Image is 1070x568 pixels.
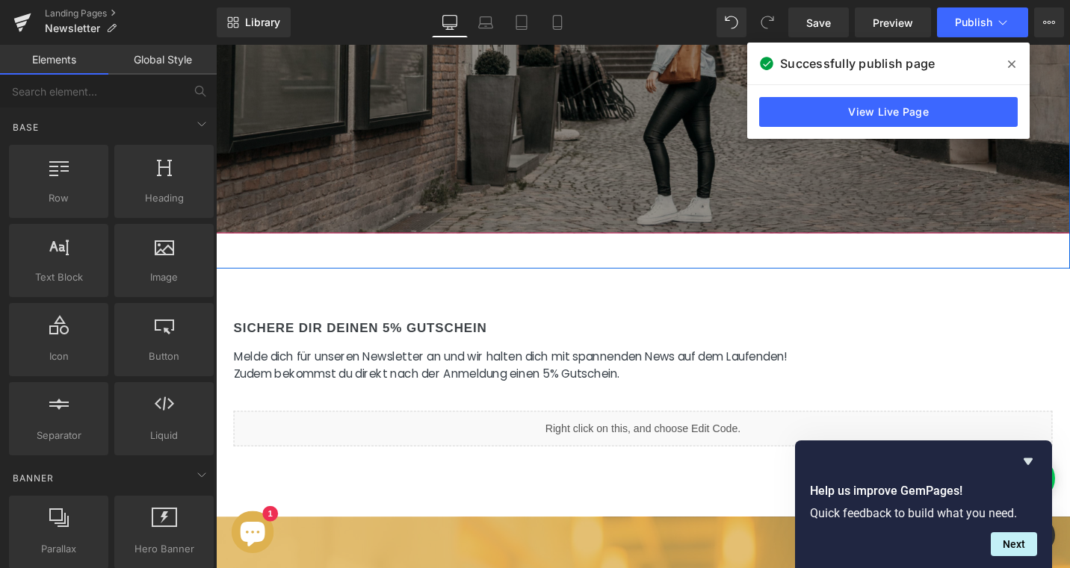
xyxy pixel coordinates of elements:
[19,322,605,339] span: Melde dich für unseren Newsletter an und wir halten dich mit spannenden News auf dem Laufenden!
[119,541,209,557] span: Hero Banner
[13,269,104,285] span: Text Block
[810,506,1037,520] p: Quick feedback to build what you need.
[11,471,55,485] span: Banner
[1019,452,1037,470] button: Hide survey
[504,7,539,37] a: Tablet
[759,97,1018,127] a: View Live Page
[12,493,66,542] inbox-online-store-chat: Onlineshop-Chat von Shopify
[119,428,209,443] span: Liquid
[810,482,1037,500] h2: Help us improve GemPages!
[108,45,217,75] a: Global Style
[13,190,104,206] span: Row
[806,15,831,31] span: Save
[13,541,104,557] span: Parallax
[19,289,885,310] h2: SICHERE DIR DEINEN 5% Gutschein
[119,190,209,206] span: Heading
[217,7,291,37] a: New Library
[873,15,913,31] span: Preview
[752,7,782,37] button: Redo
[539,7,575,37] a: Mobile
[1034,7,1064,37] button: More
[45,7,217,19] a: Landing Pages
[468,7,504,37] a: Laptop
[810,452,1037,556] div: Help us improve GemPages!
[937,7,1028,37] button: Publish
[13,349,104,364] span: Icon
[11,120,40,134] span: Base
[780,54,935,72] span: Successfully publish page
[119,269,209,285] span: Image
[45,22,100,34] span: Newsletter
[855,7,931,37] a: Preview
[119,349,209,364] span: Button
[19,340,427,357] span: Zudem bekommst du direkt nach der Anmeldung einen 5% Gutschein.
[955,16,992,28] span: Publish
[991,532,1037,556] button: Next question
[717,7,746,37] button: Undo
[245,16,280,29] span: Library
[13,428,104,443] span: Separator
[432,7,468,37] a: Desktop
